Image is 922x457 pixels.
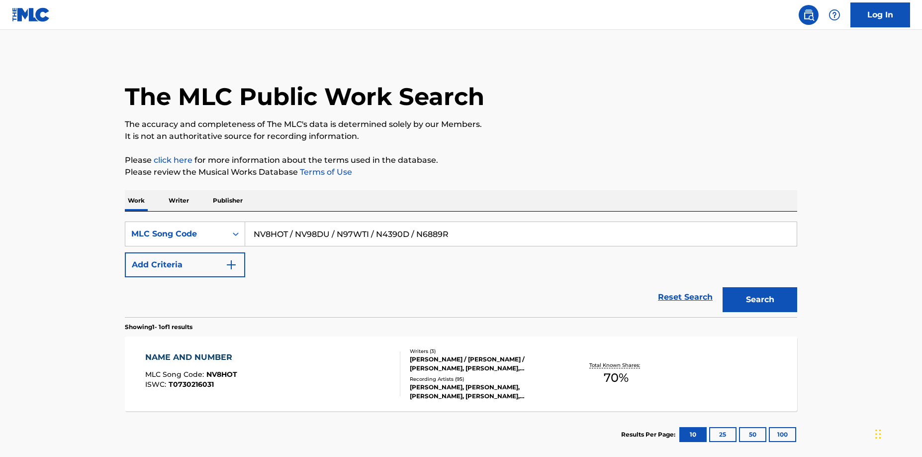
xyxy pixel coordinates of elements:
p: Publisher [210,190,246,211]
p: The accuracy and completeness of The MLC's data is determined solely by our Members. [125,118,797,130]
div: [PERSON_NAME], [PERSON_NAME], [PERSON_NAME], [PERSON_NAME], TURBULENCE [410,383,560,401]
span: ISWC : [145,380,169,389]
a: Log In [850,2,910,27]
p: Please for more information about the terms used in the database. [125,154,797,166]
div: Recording Artists ( 95 ) [410,375,560,383]
iframe: Chat Widget [872,409,922,457]
div: Help [825,5,844,25]
div: Drag [875,419,881,449]
span: MLC Song Code : [145,370,206,379]
span: 70 % [604,369,629,387]
div: MLC Song Code [131,228,221,240]
button: Search [723,287,797,312]
img: MLC Logo [12,7,50,22]
a: click here [154,155,192,165]
button: 10 [679,427,707,442]
img: 9d2ae6d4665cec9f34b9.svg [225,259,237,271]
p: Please review the Musical Works Database [125,166,797,178]
p: Results Per Page: [621,430,678,439]
button: 100 [769,427,796,442]
a: Public Search [799,5,819,25]
a: NAME AND NUMBERMLC Song Code:NV8HOTISWC:T0730216031Writers (3)[PERSON_NAME] / [PERSON_NAME] / [PE... [125,337,797,411]
div: [PERSON_NAME] / [PERSON_NAME] / [PERSON_NAME], [PERSON_NAME], [PERSON_NAME] [410,355,560,373]
h1: The MLC Public Work Search [125,82,484,112]
form: Search Form [125,222,797,317]
p: Writer [166,190,192,211]
button: 50 [739,427,766,442]
p: Work [125,190,148,211]
p: It is not an authoritative source for recording information. [125,130,797,142]
span: NV8HOT [206,370,237,379]
p: Showing 1 - 1 of 1 results [125,323,192,332]
a: Terms of Use [298,167,352,177]
div: NAME AND NUMBER [145,351,237,363]
img: help [829,9,840,21]
button: Add Criteria [125,252,245,277]
img: search [803,9,815,21]
button: 25 [709,427,737,442]
a: Reset Search [653,286,718,308]
p: Total Known Shares: [589,361,643,369]
span: T0730216031 [169,380,214,389]
div: Writers ( 3 ) [410,347,560,355]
